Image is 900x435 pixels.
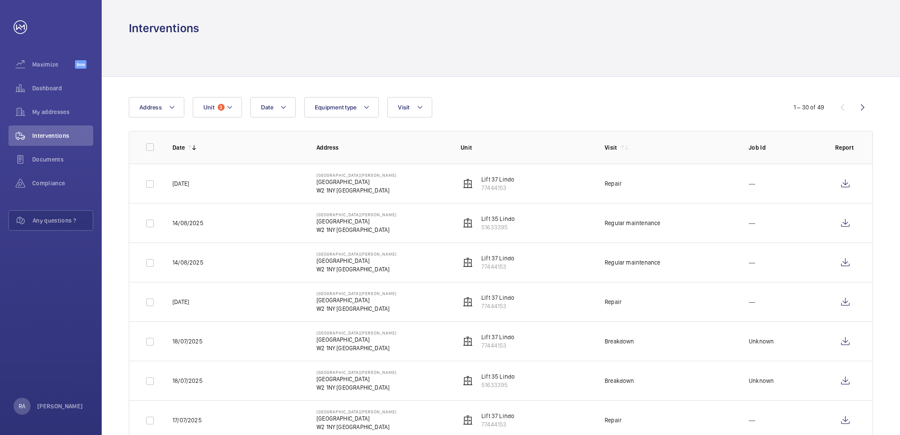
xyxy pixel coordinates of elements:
p: Visit [605,143,617,152]
p: 77444153 [481,341,514,350]
p: Lift 37 Lindo [481,333,514,341]
p: Report [835,143,856,152]
p: Lift 37 Lindo [481,175,514,184]
span: Beta [75,60,86,69]
img: elevator.svg [463,297,473,307]
div: Breakdown [605,376,634,385]
p: W2 1NY [GEOGRAPHIC_DATA] [317,383,397,392]
p: [PERSON_NAME] [37,402,83,410]
p: 14/08/2025 [172,258,203,267]
p: [GEOGRAPHIC_DATA] [317,217,397,226]
img: elevator.svg [463,178,473,189]
span: Interventions [32,131,93,140]
img: elevator.svg [463,415,473,425]
p: [DATE] [172,298,189,306]
p: W2 1NY [GEOGRAPHIC_DATA] [317,226,397,234]
span: My addresses [32,108,93,116]
p: --- [749,416,756,424]
div: 1 – 30 of 49 [794,103,824,112]
p: [GEOGRAPHIC_DATA] [317,335,397,344]
p: Lift 35 Lindo [481,215,515,223]
p: Date [172,143,185,152]
span: 2 [218,104,225,111]
p: [GEOGRAPHIC_DATA] [317,178,397,186]
p: W2 1NY [GEOGRAPHIC_DATA] [317,265,397,273]
p: 51633395 [481,381,515,389]
p: --- [749,179,756,188]
p: W2 1NY [GEOGRAPHIC_DATA] [317,186,397,195]
img: elevator.svg [463,336,473,346]
p: --- [749,219,756,227]
button: Visit [387,97,432,117]
img: elevator.svg [463,376,473,386]
p: 18/07/2025 [172,337,203,346]
p: [GEOGRAPHIC_DATA][PERSON_NAME] [317,212,397,217]
img: elevator.svg [463,218,473,228]
button: Date [250,97,296,117]
span: Unit [203,104,214,111]
p: [GEOGRAPHIC_DATA] [317,414,397,423]
div: Regular maintenance [605,219,660,227]
span: Equipment type [315,104,357,111]
p: Job Id [749,143,822,152]
p: W2 1NY [GEOGRAPHIC_DATA] [317,344,397,352]
p: [GEOGRAPHIC_DATA] [317,257,397,265]
p: Unknown [749,337,774,346]
p: [GEOGRAPHIC_DATA] [317,375,397,383]
p: [GEOGRAPHIC_DATA][PERSON_NAME] [317,291,397,296]
p: 14/08/2025 [172,219,203,227]
p: 77444153 [481,184,514,192]
h1: Interventions [129,20,199,36]
span: Date [261,104,273,111]
button: Address [129,97,184,117]
span: Visit [398,104,409,111]
p: [GEOGRAPHIC_DATA][PERSON_NAME] [317,409,397,414]
div: Breakdown [605,337,634,346]
p: Address [317,143,447,152]
div: Repair [605,416,622,424]
p: 18/07/2025 [172,376,203,385]
span: Any questions ? [33,216,93,225]
p: [GEOGRAPHIC_DATA][PERSON_NAME] [317,251,397,257]
button: Equipment type [304,97,379,117]
p: --- [749,258,756,267]
p: W2 1NY [GEOGRAPHIC_DATA] [317,423,397,431]
div: Regular maintenance [605,258,660,267]
span: Maximize [32,60,75,69]
p: Lift 37 Lindo [481,254,514,262]
p: Lift 37 Lindo [481,293,514,302]
p: Unit [461,143,591,152]
p: RA [19,402,25,410]
button: Unit2 [193,97,242,117]
p: Lift 35 Lindo [481,372,515,381]
div: Repair [605,179,622,188]
span: Address [139,104,162,111]
p: W2 1NY [GEOGRAPHIC_DATA] [317,304,397,313]
p: 51633395 [481,223,515,231]
p: Lift 37 Lindo [481,412,514,420]
div: Repair [605,298,622,306]
p: --- [749,298,756,306]
span: Documents [32,155,93,164]
p: 77444153 [481,262,514,271]
p: 77444153 [481,302,514,310]
p: Unknown [749,376,774,385]
p: 77444153 [481,420,514,429]
p: [GEOGRAPHIC_DATA][PERSON_NAME] [317,173,397,178]
p: [GEOGRAPHIC_DATA][PERSON_NAME] [317,330,397,335]
p: 17/07/2025 [172,416,202,424]
span: Compliance [32,179,93,187]
p: [DATE] [172,179,189,188]
img: elevator.svg [463,257,473,268]
span: Dashboard [32,84,93,92]
p: [GEOGRAPHIC_DATA][PERSON_NAME] [317,370,397,375]
p: [GEOGRAPHIC_DATA] [317,296,397,304]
